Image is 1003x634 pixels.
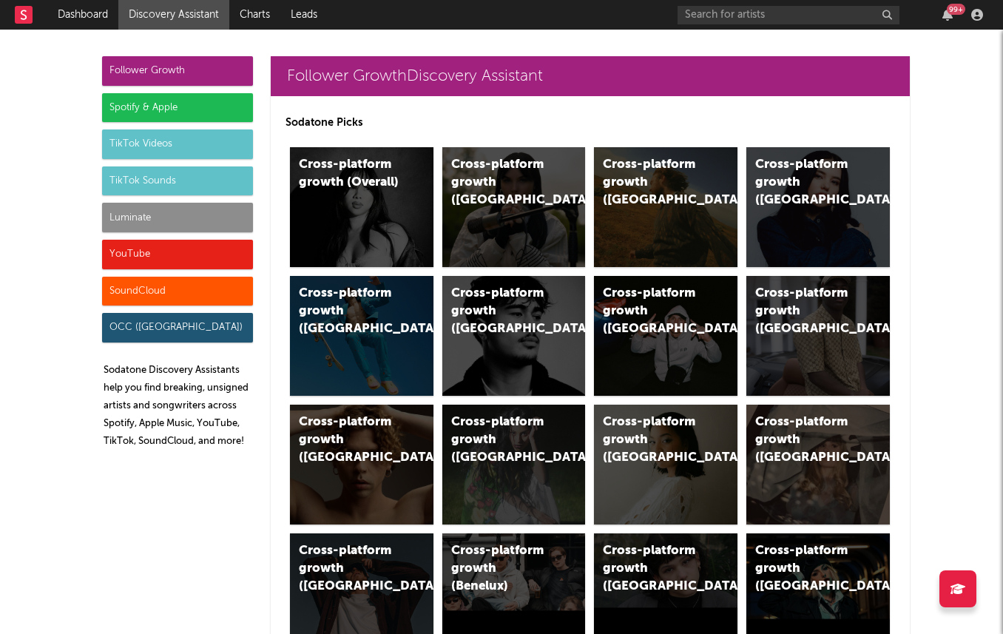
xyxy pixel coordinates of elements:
p: Sodatone Discovery Assistants help you find breaking, unsigned artists and songwriters across Spo... [104,362,253,451]
a: Cross-platform growth ([GEOGRAPHIC_DATA]) [594,147,737,267]
a: Cross-platform growth ([GEOGRAPHIC_DATA]) [746,276,890,396]
a: Cross-platform growth ([GEOGRAPHIC_DATA]) [290,405,433,525]
div: Cross-platform growth (Benelux) [451,542,552,596]
div: Cross-platform growth (Overall) [299,156,399,192]
a: Cross-platform growth ([GEOGRAPHIC_DATA]) [594,405,737,525]
div: Cross-platform growth ([GEOGRAPHIC_DATA]) [299,542,399,596]
a: Cross-platform growth (Overall) [290,147,433,267]
a: Follower GrowthDiscovery Assistant [271,56,910,96]
div: Cross-platform growth ([GEOGRAPHIC_DATA]) [755,542,856,596]
div: Cross-platform growth ([GEOGRAPHIC_DATA]) [755,414,856,467]
div: Spotify & Apple [102,93,253,123]
div: Luminate [102,203,253,232]
div: Cross-platform growth ([GEOGRAPHIC_DATA]) [451,414,552,467]
div: 99 + [947,4,965,15]
div: TikTok Videos [102,129,253,159]
a: Cross-platform growth ([GEOGRAPHIC_DATA]) [442,147,586,267]
div: Follower Growth [102,56,253,86]
a: Cross-platform growth ([GEOGRAPHIC_DATA]) [442,405,586,525]
div: Cross-platform growth ([GEOGRAPHIC_DATA]) [299,285,399,338]
div: Cross-platform growth ([GEOGRAPHIC_DATA]) [755,156,856,209]
div: Cross-platform growth ([GEOGRAPHIC_DATA]) [451,285,552,338]
div: OCC ([GEOGRAPHIC_DATA]) [102,313,253,343]
div: Cross-platform growth ([GEOGRAPHIC_DATA]) [603,414,703,467]
div: YouTube [102,240,253,269]
a: Cross-platform growth ([GEOGRAPHIC_DATA]) [290,276,433,396]
div: Cross-platform growth ([GEOGRAPHIC_DATA]) [603,156,703,209]
a: Cross-platform growth ([GEOGRAPHIC_DATA]) [746,147,890,267]
button: 99+ [942,9,953,21]
p: Sodatone Picks [286,114,895,132]
a: Cross-platform growth ([GEOGRAPHIC_DATA]/GSA) [594,276,737,396]
div: Cross-platform growth ([GEOGRAPHIC_DATA]) [451,156,552,209]
div: SoundCloud [102,277,253,306]
div: Cross-platform growth ([GEOGRAPHIC_DATA]/GSA) [603,285,703,338]
input: Search for artists [678,6,899,24]
a: Cross-platform growth ([GEOGRAPHIC_DATA]) [442,276,586,396]
div: Cross-platform growth ([GEOGRAPHIC_DATA]) [755,285,856,338]
div: TikTok Sounds [102,166,253,196]
div: Cross-platform growth ([GEOGRAPHIC_DATA]) [299,414,399,467]
div: Cross-platform growth ([GEOGRAPHIC_DATA]) [603,542,703,596]
a: Cross-platform growth ([GEOGRAPHIC_DATA]) [746,405,890,525]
